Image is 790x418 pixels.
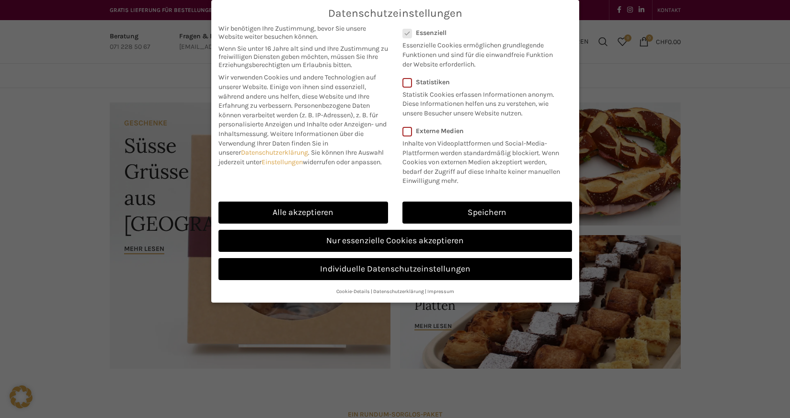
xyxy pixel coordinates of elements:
[241,148,308,157] a: Datenschutzerklärung
[218,130,364,157] span: Weitere Informationen über die Verwendung Ihrer Daten finden Sie in unserer .
[218,24,388,41] span: Wir benötigen Ihre Zustimmung, bevor Sie unsere Website weiter besuchen können.
[218,73,376,110] span: Wir verwenden Cookies und andere Technologien auf unserer Website. Einige von ihnen sind essenzie...
[402,37,560,69] p: Essenzielle Cookies ermöglichen grundlegende Funktionen und sind für die einwandfreie Funktion de...
[402,86,560,118] p: Statistik Cookies erfassen Informationen anonym. Diese Informationen helfen uns zu verstehen, wie...
[218,258,572,280] a: Individuelle Datenschutzeinstellungen
[218,102,387,138] span: Personenbezogene Daten können verarbeitet werden (z. B. IP-Adressen), z. B. für personalisierte A...
[218,230,572,252] a: Nur essenzielle Cookies akzeptieren
[328,7,462,20] span: Datenschutzeinstellungen
[402,135,566,186] p: Inhalte von Videoplattformen und Social-Media-Plattformen werden standardmäßig blockiert. Wenn Co...
[427,288,454,294] a: Impressum
[218,45,388,69] span: Wenn Sie unter 16 Jahre alt sind und Ihre Zustimmung zu freiwilligen Diensten geben möchten, müss...
[373,288,424,294] a: Datenschutzerklärung
[402,78,560,86] label: Statistiken
[402,202,572,224] a: Speichern
[218,202,388,224] a: Alle akzeptieren
[218,148,384,166] span: Sie können Ihre Auswahl jederzeit unter widerrufen oder anpassen.
[402,29,560,37] label: Essenziell
[402,127,566,135] label: Externe Medien
[336,288,370,294] a: Cookie-Details
[262,158,303,166] a: Einstellungen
